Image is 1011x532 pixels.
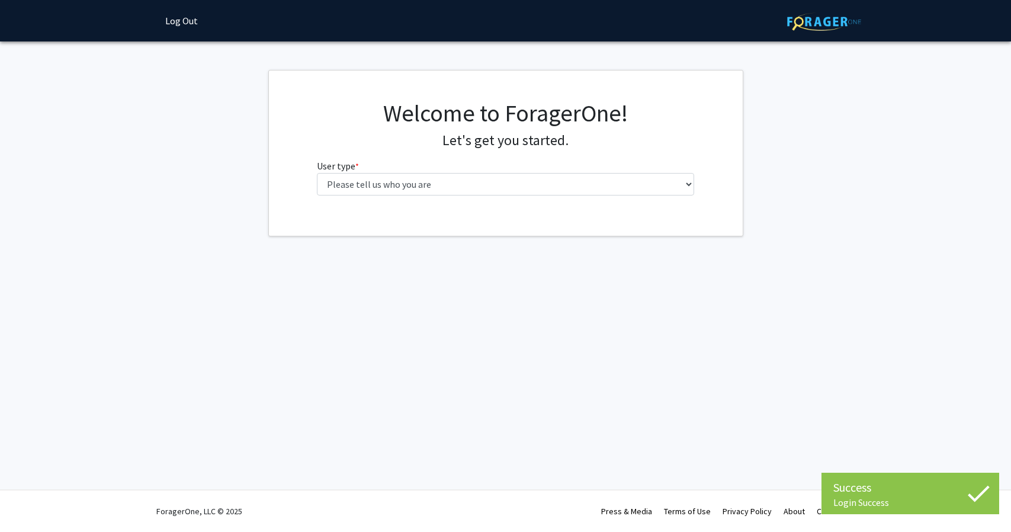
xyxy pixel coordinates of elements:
[784,506,805,517] a: About
[156,491,242,532] div: ForagerOne, LLC © 2025
[317,132,694,149] h4: Let's get you started.
[833,496,987,508] div: Login Success
[833,479,987,496] div: Success
[723,506,772,517] a: Privacy Policy
[601,506,652,517] a: Press & Media
[317,159,359,173] label: User type
[787,12,861,31] img: ForagerOne Logo
[664,506,711,517] a: Terms of Use
[317,99,694,127] h1: Welcome to ForagerOne!
[817,506,855,517] a: Contact Us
